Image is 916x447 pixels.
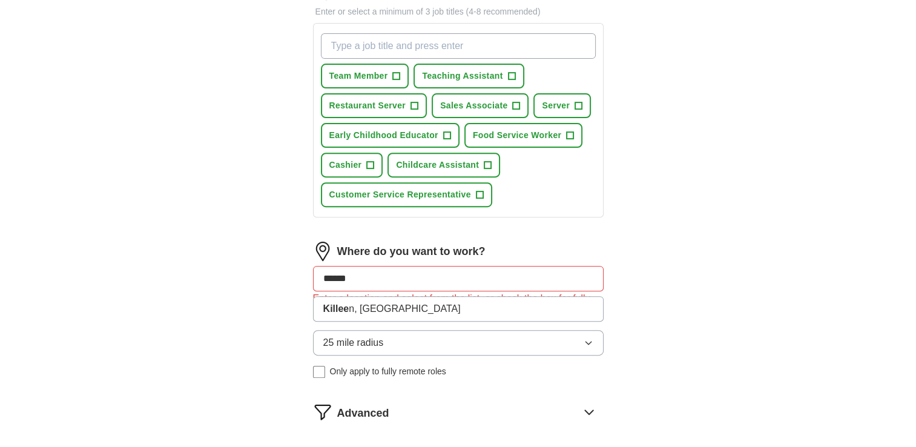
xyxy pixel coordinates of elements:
li: n, [GEOGRAPHIC_DATA] [314,297,603,321]
span: Teaching Assistant [422,70,502,82]
button: 25 mile radius [313,330,604,356]
span: Sales Associate [440,99,507,112]
span: Customer Service Representative [329,188,471,201]
button: Childcare Assistant [387,153,500,177]
button: Restaurant Server [321,93,427,118]
span: Restaurant Server [329,99,406,112]
button: Food Service Worker [464,123,582,148]
input: Type a job title and press enter [321,33,596,59]
strong: Killee [323,303,349,314]
button: Sales Associate [432,93,529,118]
div: Enter a location and select from the list, or check the box for fully remote roles [313,291,604,320]
p: Enter or select a minimum of 3 job titles (4-8 recommended) [313,5,604,18]
button: Team Member [321,64,409,88]
input: Only apply to fully remote roles [313,366,325,378]
label: Where do you want to work? [337,243,486,260]
span: 25 mile radius [323,336,384,350]
span: Food Service Worker [473,129,561,142]
span: Early Childhood Educator [329,129,438,142]
button: Cashier [321,153,383,177]
span: Advanced [337,405,389,422]
button: Teaching Assistant [414,64,524,88]
button: Server [533,93,591,118]
button: Customer Service Representative [321,182,492,207]
img: filter [313,402,332,422]
button: Early Childhood Educator [321,123,460,148]
img: location.png [313,242,332,261]
span: Childcare Assistant [396,159,479,171]
span: Server [542,99,570,112]
span: Team Member [329,70,388,82]
span: Cashier [329,159,362,171]
span: Only apply to fully remote roles [330,365,446,378]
